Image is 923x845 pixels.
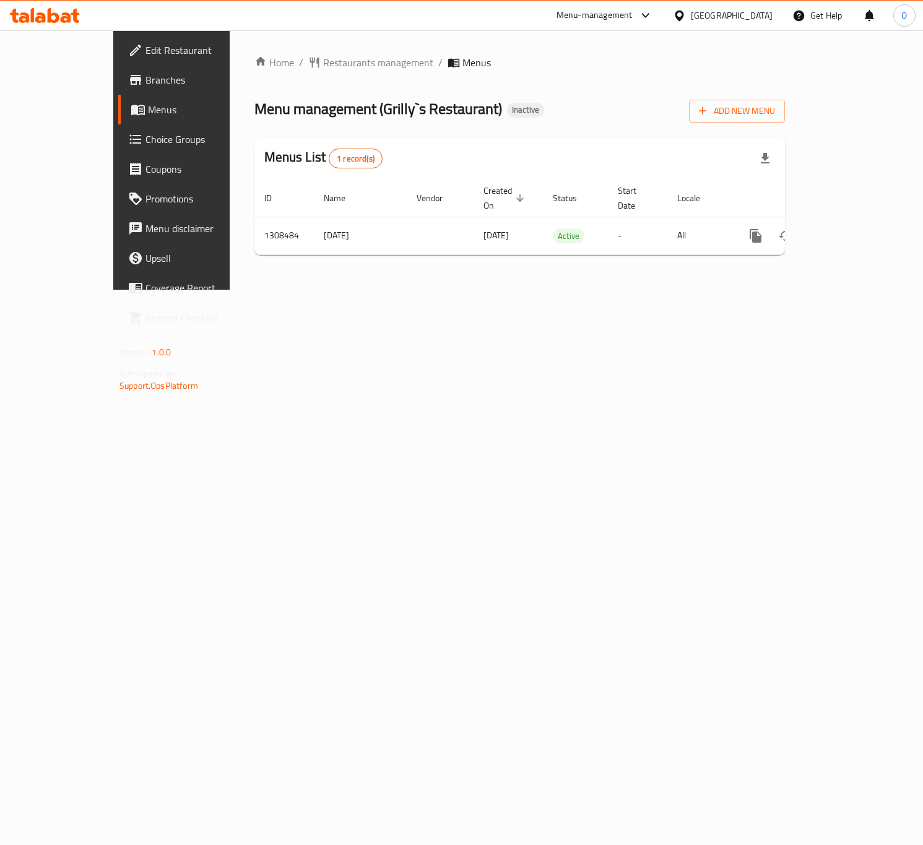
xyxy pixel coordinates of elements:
a: Upsell [118,243,267,273]
div: [GEOGRAPHIC_DATA] [691,9,773,22]
span: Inactive [507,105,544,115]
span: O [901,9,907,22]
a: Coverage Report [118,273,267,303]
span: Active [553,229,584,243]
a: Grocery Checklist [118,303,267,332]
span: Choice Groups [145,132,258,147]
span: Edit Restaurant [145,43,258,58]
div: Menu-management [557,8,633,23]
span: Menus [148,102,258,117]
h2: Menus List [264,148,383,168]
a: Menu disclaimer [118,214,267,243]
span: Locale [677,191,716,206]
a: Support.OpsPlatform [119,378,198,394]
span: Menu disclaimer [145,221,258,236]
a: Branches [118,65,267,95]
span: 1.0.0 [152,344,171,360]
span: Version: [119,344,150,360]
div: Export file [750,144,780,173]
a: Choice Groups [118,124,267,154]
button: Add New Menu [689,100,785,123]
td: [DATE] [314,217,407,254]
nav: breadcrumb [254,55,785,70]
span: Add New Menu [699,103,775,119]
span: Status [553,191,593,206]
div: Active [553,228,584,243]
td: 1308484 [254,217,314,254]
a: Coupons [118,154,267,184]
th: Actions [731,180,870,217]
span: Grocery Checklist [145,310,258,325]
span: Menus [462,55,491,70]
span: Promotions [145,191,258,206]
div: Inactive [507,103,544,118]
td: - [608,217,667,254]
span: Get support on: [119,365,176,381]
span: Upsell [145,251,258,266]
span: ID [264,191,288,206]
span: Coverage Report [145,280,258,295]
a: Restaurants management [308,55,433,70]
span: 1 record(s) [329,153,382,165]
li: / [299,55,303,70]
a: Promotions [118,184,267,214]
span: Start Date [618,183,652,213]
span: Coupons [145,162,258,176]
div: Total records count [329,149,383,168]
span: Branches [145,72,258,87]
span: Name [324,191,362,206]
span: [DATE] [483,227,509,243]
td: All [667,217,731,254]
table: enhanced table [254,180,870,255]
a: Edit Restaurant [118,35,267,65]
a: Menus [118,95,267,124]
span: Menu management ( Grilly`s Restaurant ) [254,95,502,123]
button: Change Status [771,221,800,251]
button: more [741,221,771,251]
li: / [438,55,443,70]
span: Vendor [417,191,459,206]
span: Created On [483,183,528,213]
span: Restaurants management [323,55,433,70]
a: Home [254,55,294,70]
